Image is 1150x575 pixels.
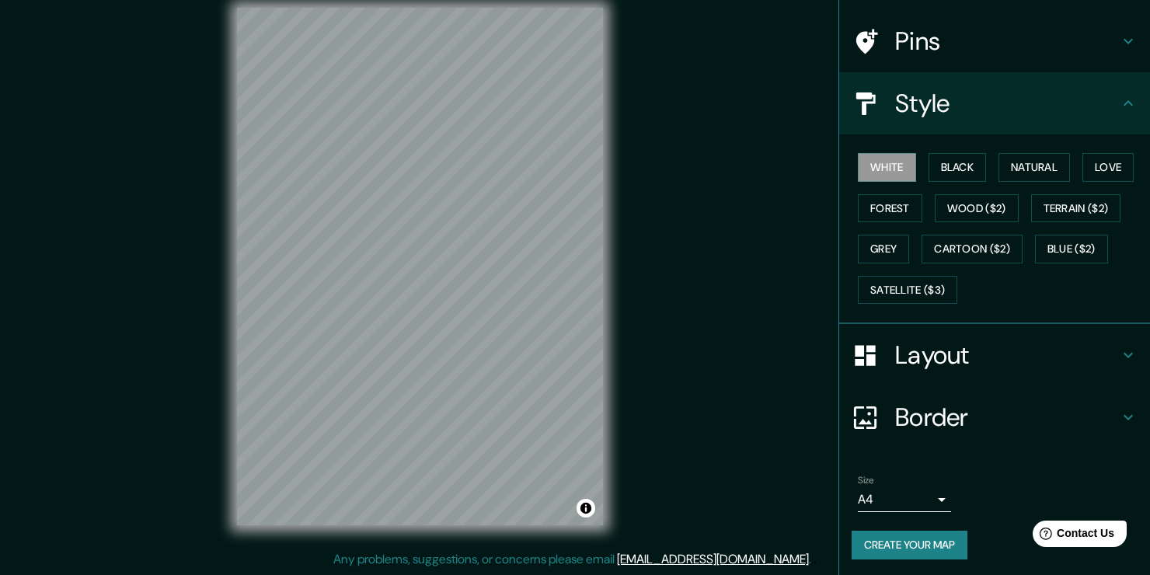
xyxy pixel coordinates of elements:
[922,235,1023,263] button: Cartoon ($2)
[858,276,957,305] button: Satellite ($3)
[858,474,874,487] label: Size
[895,88,1119,119] h4: Style
[1082,153,1134,182] button: Love
[577,499,595,517] button: Toggle attribution
[895,340,1119,371] h4: Layout
[998,153,1070,182] button: Natural
[858,194,922,223] button: Forest
[858,235,909,263] button: Grey
[811,550,814,569] div: .
[1012,514,1133,558] iframe: Help widget launcher
[858,153,916,182] button: White
[617,551,809,567] a: [EMAIL_ADDRESS][DOMAIN_NAME]
[839,10,1150,72] div: Pins
[814,550,817,569] div: .
[333,550,811,569] p: Any problems, suggestions, or concerns please email .
[929,153,987,182] button: Black
[1031,194,1121,223] button: Terrain ($2)
[852,531,967,559] button: Create your map
[839,386,1150,448] div: Border
[935,194,1019,223] button: Wood ($2)
[839,324,1150,386] div: Layout
[858,487,951,512] div: A4
[895,26,1119,57] h4: Pins
[1035,235,1108,263] button: Blue ($2)
[839,72,1150,134] div: Style
[237,8,603,525] canvas: Map
[895,402,1119,433] h4: Border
